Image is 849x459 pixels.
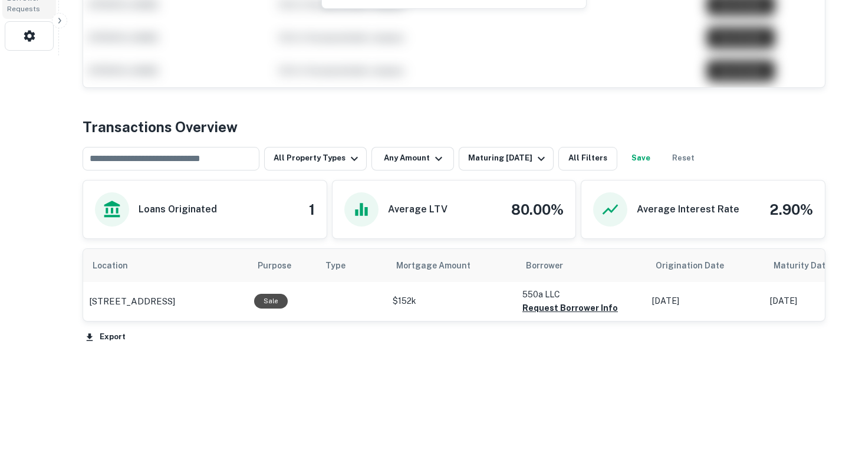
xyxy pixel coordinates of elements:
h4: Transactions Overview [83,116,238,137]
button: Export [83,329,129,346]
th: Type [316,249,387,282]
p: [STREET_ADDRESS] [89,294,175,309]
h6: Average LTV [388,202,447,217]
th: Borrower [516,249,646,282]
h6: Average Interest Rate [637,202,739,217]
div: scrollable content [83,249,825,321]
span: Purpose [258,258,307,273]
th: Purpose [248,249,316,282]
th: Mortgage Amount [387,249,516,282]
button: All Filters [558,147,617,171]
p: 550a LLC [522,288,640,301]
div: Maturity dates displayed may be estimated. Please contact the lender for the most accurate maturi... [774,259,842,272]
span: Borrower [526,258,563,273]
button: Maturing [DATE] [459,147,554,171]
span: Mortgage Amount [396,258,486,273]
th: Location [83,249,248,282]
p: $152k [393,295,511,307]
a: [STREET_ADDRESS] [89,294,242,309]
span: Type [325,258,361,273]
p: [DATE] [652,295,758,307]
iframe: Chat Widget [790,365,849,421]
button: Reset [664,147,702,171]
h4: 1 [309,199,315,220]
div: Maturing [DATE] [468,152,548,166]
button: Request Borrower Info [522,301,618,315]
h6: Maturity Date [774,259,830,272]
h4: 80.00% [511,199,564,220]
span: Origination Date [656,258,739,273]
button: Any Amount [371,147,454,171]
div: Sale [254,294,288,309]
span: Location [93,258,143,273]
button: Save your search to get updates of matches that match your search criteria. [622,147,660,171]
h6: Loans Originated [139,202,217,217]
th: Origination Date [646,249,764,282]
button: All Property Types [264,147,367,171]
h4: 2.90% [769,199,813,220]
